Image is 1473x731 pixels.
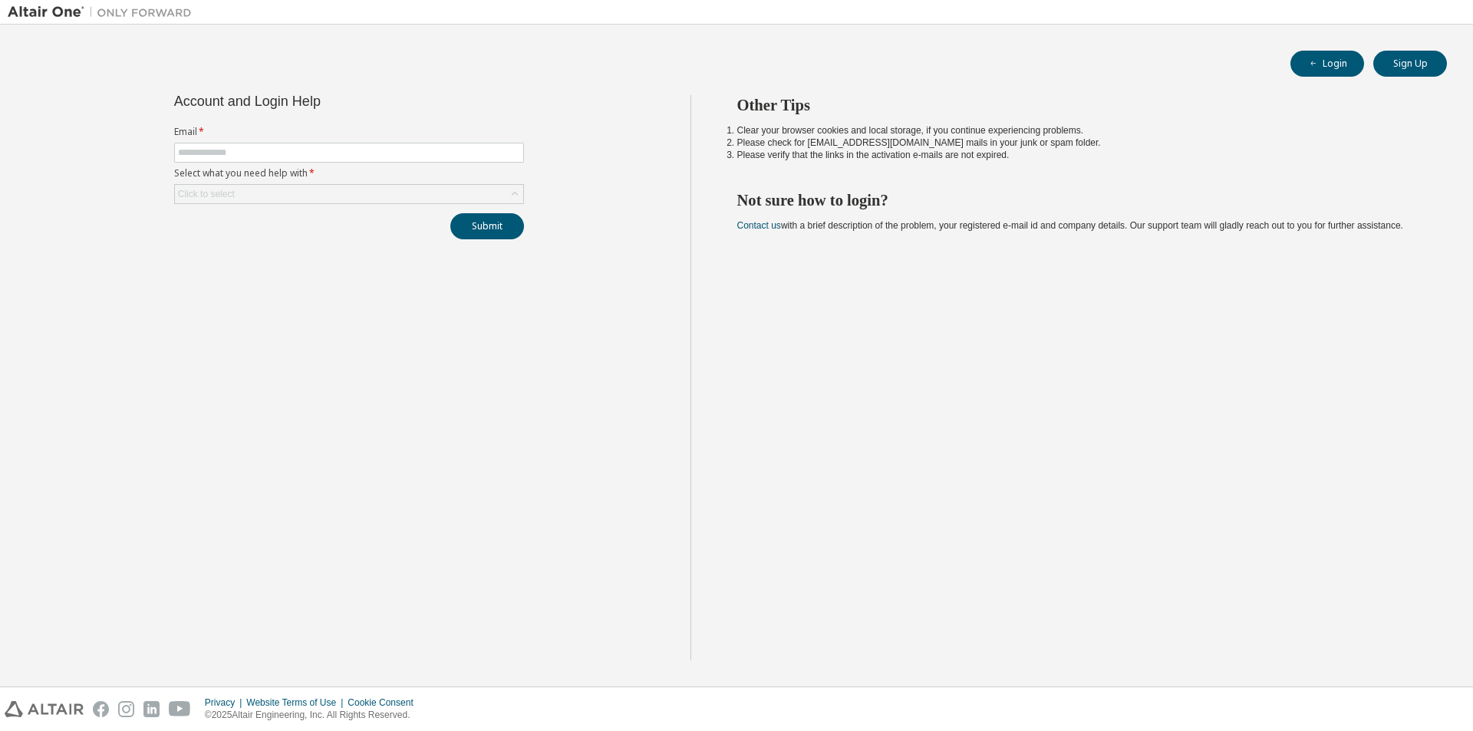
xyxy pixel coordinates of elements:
button: Submit [450,213,524,239]
label: Select what you need help with [174,167,524,179]
button: Sign Up [1373,51,1447,77]
img: facebook.svg [93,701,109,717]
div: Website Terms of Use [246,696,348,709]
img: Altair One [8,5,199,20]
div: Click to select [178,188,235,200]
img: instagram.svg [118,701,134,717]
li: Please verify that the links in the activation e-mails are not expired. [737,149,1420,161]
a: Contact us [737,220,781,231]
h2: Other Tips [737,95,1420,115]
img: youtube.svg [169,701,191,717]
span: with a brief description of the problem, your registered e-mail id and company details. Our suppo... [737,220,1403,231]
label: Email [174,126,524,138]
li: Clear your browser cookies and local storage, if you continue experiencing problems. [737,124,1420,137]
li: Please check for [EMAIL_ADDRESS][DOMAIN_NAME] mails in your junk or spam folder. [737,137,1420,149]
div: Privacy [205,696,246,709]
img: altair_logo.svg [5,701,84,717]
div: Cookie Consent [348,696,422,709]
h2: Not sure how to login? [737,190,1420,210]
div: Account and Login Help [174,95,454,107]
div: Click to select [175,185,523,203]
img: linkedin.svg [143,701,160,717]
p: © 2025 Altair Engineering, Inc. All Rights Reserved. [205,709,423,722]
button: Login [1290,51,1364,77]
